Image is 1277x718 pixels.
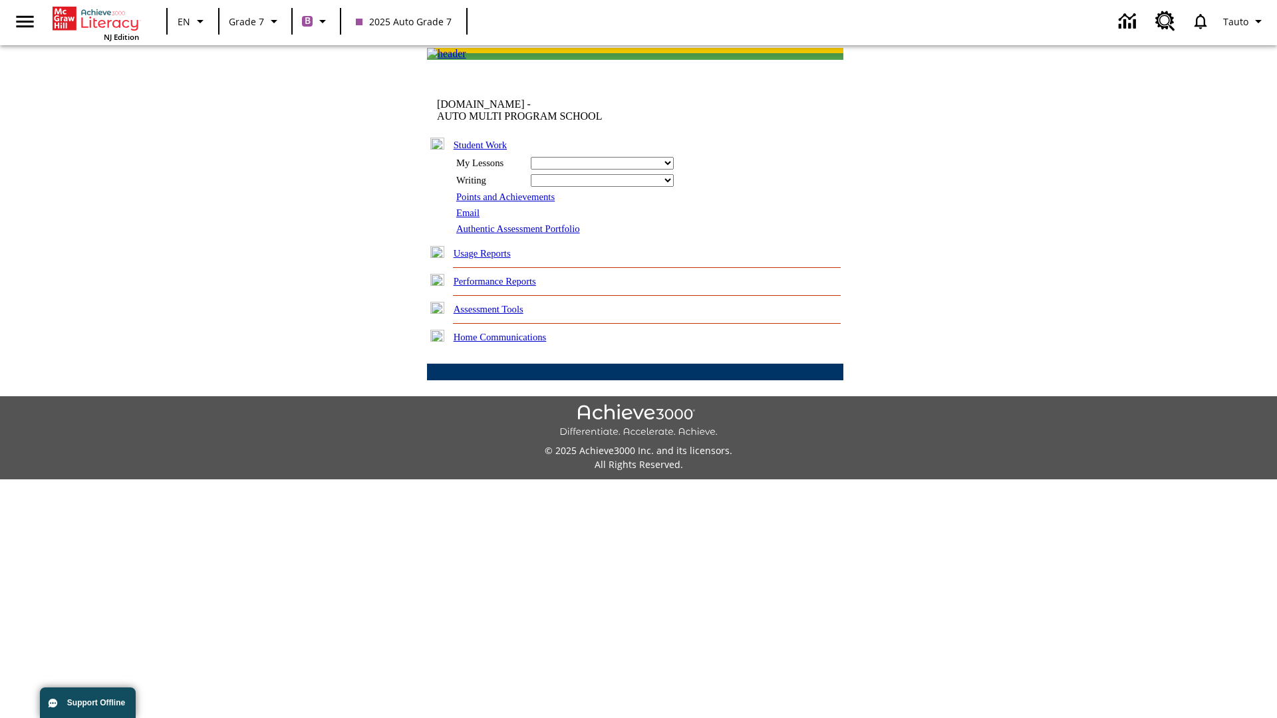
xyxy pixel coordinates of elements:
a: Notifications [1183,4,1218,39]
a: Data Center [1111,3,1147,40]
span: 2025 Auto Grade 7 [356,15,452,29]
div: My Lessons [456,158,523,169]
a: Assessment Tools [454,304,523,314]
a: Resource Center, Will open in new tab [1147,3,1183,39]
nobr: AUTO MULTI PROGRAM SCHOOL [437,110,602,122]
a: Usage Reports [454,248,511,259]
img: Achieve3000 Differentiate Accelerate Achieve [559,404,718,438]
img: plus.gif [430,302,444,314]
img: header [427,48,466,60]
a: Authentic Assessment Portfolio [456,223,580,234]
span: EN [178,15,190,29]
span: B [305,13,311,29]
span: Grade 7 [229,15,264,29]
button: Grade: Grade 7, Select a grade [223,9,287,33]
a: Student Work [454,140,507,150]
div: Home [53,4,139,42]
img: minus.gif [430,138,444,150]
span: Support Offline [67,698,125,707]
span: NJ Edition [104,32,139,42]
div: Writing [456,175,523,186]
button: Language: EN, Select a language [172,9,214,33]
td: [DOMAIN_NAME] - [437,98,682,122]
button: Open side menu [5,2,45,41]
button: Support Offline [40,687,136,718]
img: plus.gif [430,330,444,342]
a: Email [456,207,480,218]
img: plus.gif [430,246,444,258]
button: Profile/Settings [1218,9,1272,33]
button: Boost Class color is purple. Change class color [297,9,336,33]
img: plus.gif [430,274,444,286]
a: Points and Achievements [456,191,555,202]
span: Tauto [1223,15,1248,29]
a: Performance Reports [454,276,536,287]
a: Home Communications [454,332,547,342]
